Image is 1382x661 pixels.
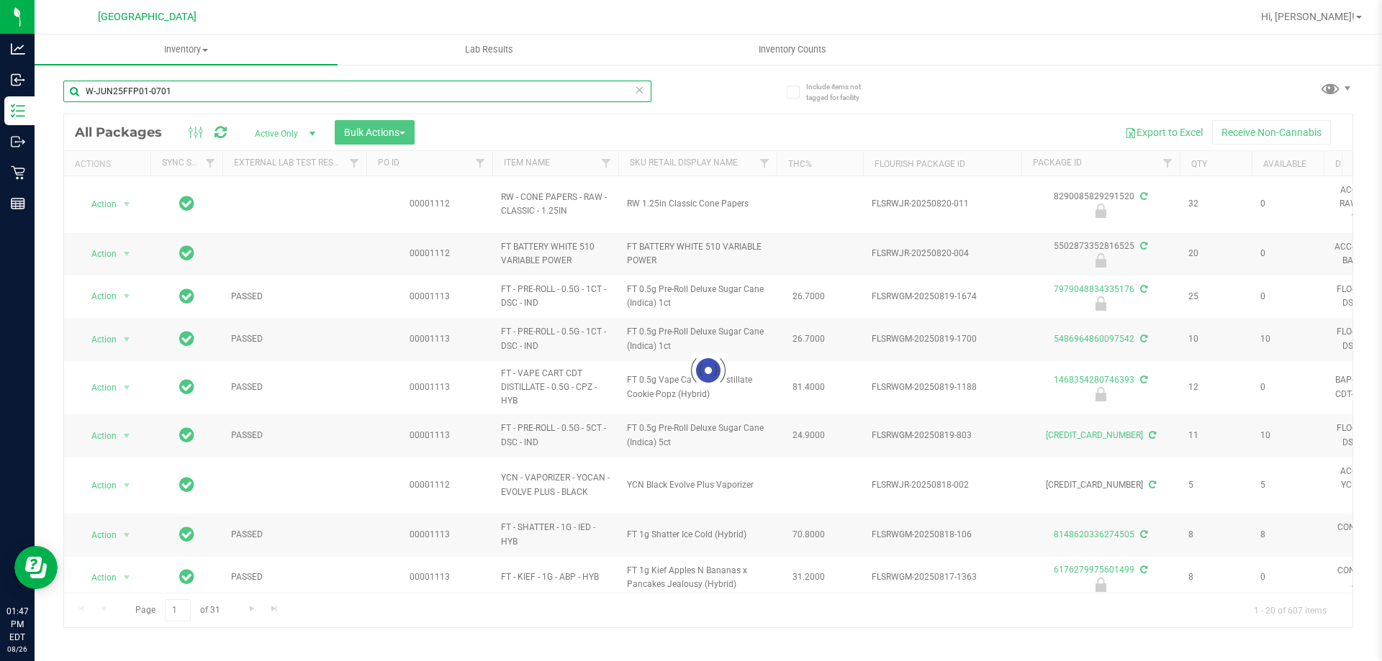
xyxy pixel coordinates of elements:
inline-svg: Retail [11,165,25,180]
a: Lab Results [338,35,641,65]
inline-svg: Reports [11,196,25,211]
span: [GEOGRAPHIC_DATA] [98,11,197,23]
inline-svg: Outbound [11,135,25,149]
span: Inventory Counts [739,43,846,56]
inline-svg: Analytics [11,42,25,56]
iframe: Resource center [14,546,58,589]
span: Hi, [PERSON_NAME]! [1261,11,1355,22]
a: Inventory [35,35,338,65]
input: Search Package ID, Item Name, SKU, Lot or Part Number... [63,81,651,102]
p: 01:47 PM EDT [6,605,28,644]
inline-svg: Inbound [11,73,25,87]
inline-svg: Inventory [11,104,25,118]
span: Clear [634,81,644,99]
a: Inventory Counts [641,35,944,65]
span: Lab Results [446,43,533,56]
span: Include items not tagged for facility [806,81,878,103]
p: 08/26 [6,644,28,655]
span: Inventory [35,43,338,56]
